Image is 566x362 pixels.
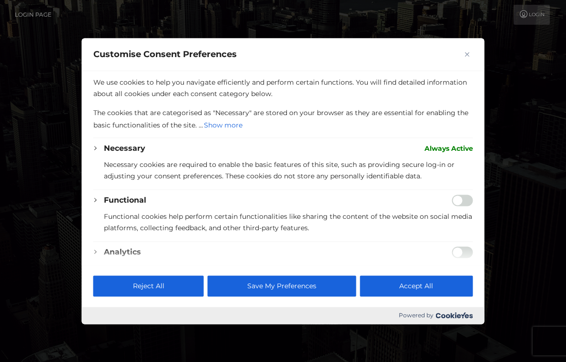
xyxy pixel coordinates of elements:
[452,195,473,206] input: Enable Functional
[424,143,473,154] span: Always Active
[104,195,146,206] button: Functional
[93,107,473,132] p: The cookies that are categorised as "Necessary" are stored on your browser as they are essential ...
[465,52,470,57] img: Close
[82,307,485,324] div: Powered by
[104,143,145,154] button: Necessary
[104,211,473,234] p: Functional cookies help perform certain functionalities like sharing the content of the website o...
[82,38,485,324] div: Customise Consent Preferences
[203,118,243,132] button: Show more
[104,159,473,182] p: Necessary cookies are required to enable the basic features of this site, such as providing secur...
[93,77,473,99] p: We use cookies to help you navigate efficiently and perform certain functions. You will find deta...
[360,275,473,296] button: Accept All
[462,49,473,60] button: Close
[93,49,237,60] span: Customise Consent Preferences
[93,275,204,296] button: Reject All
[208,275,356,296] button: Save My Preferences
[436,313,473,319] img: Cookieyes logo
